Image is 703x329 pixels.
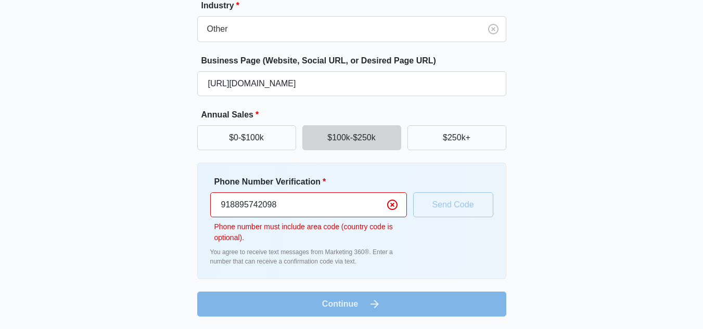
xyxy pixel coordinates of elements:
[384,196,401,213] button: Clear
[197,71,506,96] input: e.g. janesplumbing.com
[210,192,407,217] input: Ex. +1-555-555-5555
[214,176,411,188] label: Phone Number Verification
[485,21,502,37] button: Clear
[214,221,407,243] p: Phone number must include area code (country code is optional).
[201,55,510,67] label: Business Page (Website, Social URL, or Desired Page URL)
[407,125,506,150] button: $250k+
[201,109,510,121] label: Annual Sales
[197,125,296,150] button: $0-$100k
[210,247,407,266] p: You agree to receive text messages from Marketing 360®. Enter a number that can receive a confirm...
[302,125,401,150] button: $100k-$250k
